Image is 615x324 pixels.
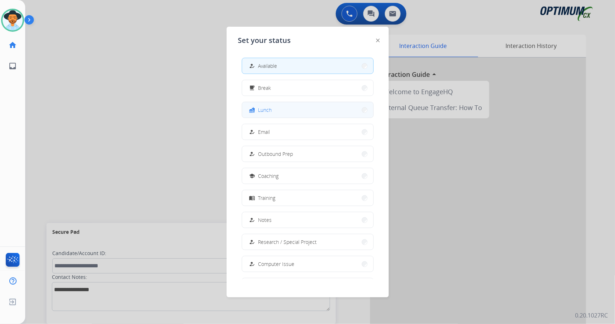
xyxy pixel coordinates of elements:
[249,63,255,69] mat-icon: how_to_reg
[258,238,317,246] span: Research / Special Project
[242,80,373,96] button: Break
[242,146,373,162] button: Outbound Prep
[249,107,255,113] mat-icon: fastfood
[258,62,277,70] span: Available
[249,261,255,267] mat-icon: how_to_reg
[249,239,255,245] mat-icon: how_to_reg
[249,129,255,135] mat-icon: how_to_reg
[376,39,380,42] img: close-button
[258,194,276,202] span: Training
[249,85,255,91] mat-icon: free_breakfast
[258,106,272,114] span: Lunch
[249,151,255,157] mat-icon: how_to_reg
[242,102,373,118] button: Lunch
[242,256,373,272] button: Computer Issue
[242,58,373,74] button: Available
[238,35,291,45] span: Set your status
[242,212,373,228] button: Notes
[242,124,373,140] button: Email
[3,10,23,30] img: avatar
[258,128,270,136] span: Email
[258,150,293,158] span: Outbound Prep
[242,168,373,184] button: Coaching
[249,195,255,201] mat-icon: menu_book
[249,217,255,223] mat-icon: how_to_reg
[249,173,255,179] mat-icon: school
[575,311,608,320] p: 0.20.1027RC
[242,190,373,206] button: Training
[242,278,373,294] button: Internet Issue
[258,260,295,268] span: Computer Issue
[242,234,373,250] button: Research / Special Project
[258,84,271,92] span: Break
[258,216,272,224] span: Notes
[8,62,17,70] mat-icon: inbox
[8,41,17,49] mat-icon: home
[258,172,279,180] span: Coaching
